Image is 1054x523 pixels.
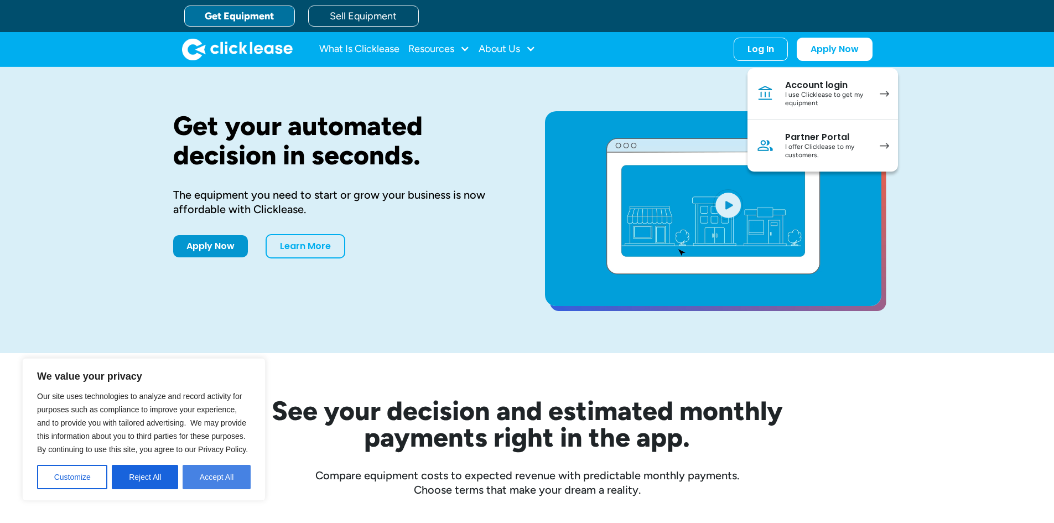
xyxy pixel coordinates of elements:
[713,189,743,220] img: Blue play button logo on a light blue circular background
[308,6,419,27] a: Sell Equipment
[319,38,399,60] a: What Is Clicklease
[173,468,881,497] div: Compare equipment costs to expected revenue with predictable monthly payments. Choose terms that ...
[408,38,470,60] div: Resources
[747,44,774,55] div: Log In
[112,465,178,489] button: Reject All
[880,143,889,149] img: arrow
[173,111,510,170] h1: Get your automated decision in seconds.
[184,6,295,27] a: Get Equipment
[756,137,774,154] img: Person icon
[785,143,869,160] div: I offer Clicklease to my customers.
[785,132,869,143] div: Partner Portal
[797,38,873,61] a: Apply Now
[182,38,293,60] a: home
[747,120,898,172] a: Partner PortalI offer Clicklease to my customers.
[37,392,248,454] span: Our site uses technologies to analyze and record activity for purposes such as compliance to impr...
[785,91,869,108] div: I use Clicklease to get my equipment
[756,85,774,102] img: Bank icon
[479,38,536,60] div: About Us
[37,465,107,489] button: Customize
[545,111,881,306] a: open lightbox
[22,358,266,501] div: We value your privacy
[217,397,837,450] h2: See your decision and estimated monthly payments right in the app.
[173,188,510,216] div: The equipment you need to start or grow your business is now affordable with Clicklease.
[37,370,251,383] p: We value your privacy
[747,68,898,172] nav: Log In
[785,80,869,91] div: Account login
[183,465,251,489] button: Accept All
[880,91,889,97] img: arrow
[747,68,898,120] a: Account loginI use Clicklease to get my equipment
[266,234,345,258] a: Learn More
[182,38,293,60] img: Clicklease logo
[173,235,248,257] a: Apply Now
